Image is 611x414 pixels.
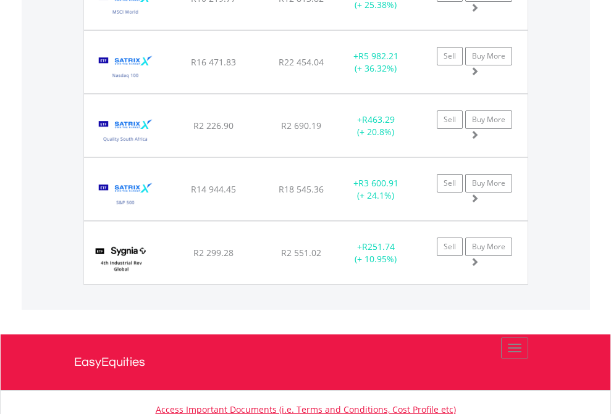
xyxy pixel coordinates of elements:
span: R22 454.04 [279,56,324,68]
img: TFSA.SYG4IR.png [90,237,153,281]
img: TFSA.STXQUA.png [90,110,161,154]
img: TFSA.STXNDQ.png [90,46,161,90]
span: R5 982.21 [358,50,398,62]
span: R2 551.02 [281,247,321,259]
div: + (+ 24.1%) [337,177,415,202]
a: Sell [437,47,463,65]
a: Buy More [465,174,512,193]
a: Buy More [465,47,512,65]
a: Sell [437,110,463,129]
span: R463.29 [362,114,395,125]
span: R2 690.19 [281,120,321,131]
span: R2 299.28 [193,247,234,259]
span: R14 944.45 [191,183,236,195]
a: Sell [437,238,463,256]
div: + (+ 36.32%) [337,50,415,75]
a: Sell [437,174,463,193]
div: + (+ 20.8%) [337,114,415,138]
span: R2 226.90 [193,120,234,131]
a: Buy More [465,110,512,129]
div: + (+ 10.95%) [337,241,415,265]
span: R18 545.36 [279,183,324,195]
span: R16 471.83 [191,56,236,68]
a: Buy More [465,238,512,256]
a: EasyEquities [74,334,537,390]
span: R251.74 [362,241,395,252]
span: R3 600.91 [358,177,398,189]
img: TFSA.STX500.png [90,173,161,217]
